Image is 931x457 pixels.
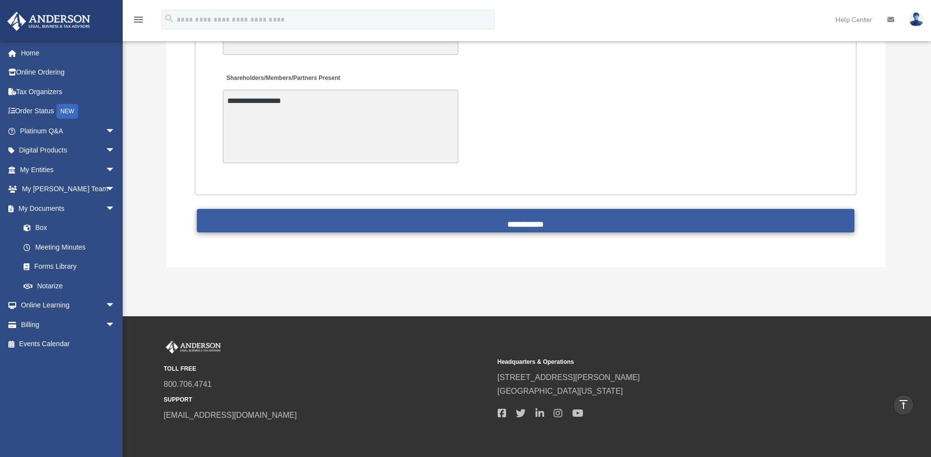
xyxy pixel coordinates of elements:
[7,315,130,334] a: Billingarrow_drop_down
[106,141,125,161] span: arrow_drop_down
[893,395,914,415] a: vertical_align_top
[14,257,130,277] a: Forms Library
[7,63,130,82] a: Online Ordering
[164,364,491,374] small: TOLL FREE
[7,82,130,102] a: Tax Organizers
[106,296,125,316] span: arrow_drop_down
[7,199,130,218] a: My Documentsarrow_drop_down
[106,315,125,335] span: arrow_drop_down
[14,218,130,238] a: Box
[133,17,144,25] a: menu
[498,373,640,381] a: [STREET_ADDRESS][PERSON_NAME]
[898,399,909,410] i: vertical_align_top
[7,121,130,141] a: Platinum Q&Aarrow_drop_down
[7,179,130,199] a: My [PERSON_NAME] Teamarrow_drop_down
[4,12,93,31] img: Anderson Advisors Platinum Portal
[106,179,125,200] span: arrow_drop_down
[14,276,130,296] a: Notarize
[7,160,130,179] a: My Entitiesarrow_drop_down
[106,160,125,180] span: arrow_drop_down
[7,334,130,354] a: Events Calendar
[7,43,130,63] a: Home
[106,199,125,219] span: arrow_drop_down
[164,13,175,24] i: search
[164,411,297,419] a: [EMAIL_ADDRESS][DOMAIN_NAME]
[56,104,78,119] div: NEW
[7,102,130,122] a: Order StatusNEW
[7,296,130,315] a: Online Learningarrow_drop_down
[223,72,343,85] label: Shareholders/Members/Partners Present
[164,341,223,354] img: Anderson Advisors Platinum Portal
[14,237,125,257] a: Meeting Minutes
[164,380,212,388] a: 800.706.4741
[498,387,623,395] a: [GEOGRAPHIC_DATA][US_STATE]
[498,357,825,367] small: Headquarters & Operations
[909,12,924,26] img: User Pic
[7,141,130,160] a: Digital Productsarrow_drop_down
[106,121,125,141] span: arrow_drop_down
[164,395,491,405] small: SUPPORT
[133,14,144,25] i: menu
